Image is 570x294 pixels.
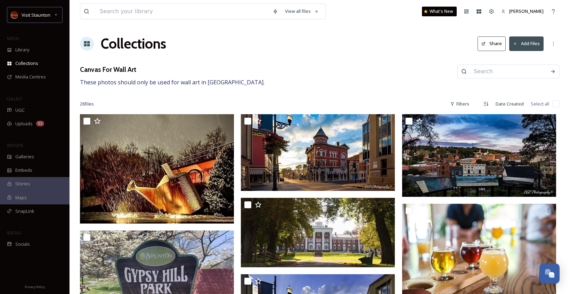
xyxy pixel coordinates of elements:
[539,263,560,284] button: Open Chat
[7,143,23,148] span: WIDGETS
[80,65,264,75] h3: Canvas For Wall Art
[80,78,264,86] span: These photos should only be used for wall art in [GEOGRAPHIC_DATA].
[101,33,166,54] a: Collections
[7,230,21,235] span: SOCIALS
[36,121,44,126] div: 51
[15,194,27,201] span: Maps
[15,167,32,174] span: Embeds
[80,101,94,107] span: 26 file s
[509,36,544,51] button: Add Files
[80,114,234,224] img: Snow & Watering Can-BGP%20Photography.jpg
[96,4,269,19] input: Search your library
[7,36,19,41] span: MEDIA
[509,8,544,14] span: [PERSON_NAME]
[241,198,395,267] img: Blackburn Exterior_798X360.jpg
[15,107,25,114] span: UGC
[15,208,34,215] span: SnapLink
[22,12,50,18] span: Visit Staunton
[15,60,38,67] span: Collections
[7,96,22,101] span: COLLECT
[498,5,547,18] a: [PERSON_NAME]
[447,97,473,111] div: Filters
[478,36,506,51] button: Share
[25,285,45,289] span: Privacy Policy
[282,5,322,18] a: View all files
[422,7,457,16] a: What's New
[15,47,29,53] span: Library
[15,74,46,80] span: Media Centres
[15,153,34,160] span: Galleries
[402,114,556,197] img: 71096412_177028033429277_3266741452272079961_n-BGP%20Photography.jpg
[15,180,30,187] span: Stories
[241,114,395,191] img: 75252739_2437961113197961_4701544783823500528_n-BGP%20Photography.jpg
[15,120,33,127] span: Uploads
[15,241,30,247] span: Socials
[25,282,45,291] a: Privacy Policy
[470,64,547,79] input: Search
[11,11,18,18] img: images.png
[531,101,549,107] span: Select all
[492,97,527,111] div: Date Created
